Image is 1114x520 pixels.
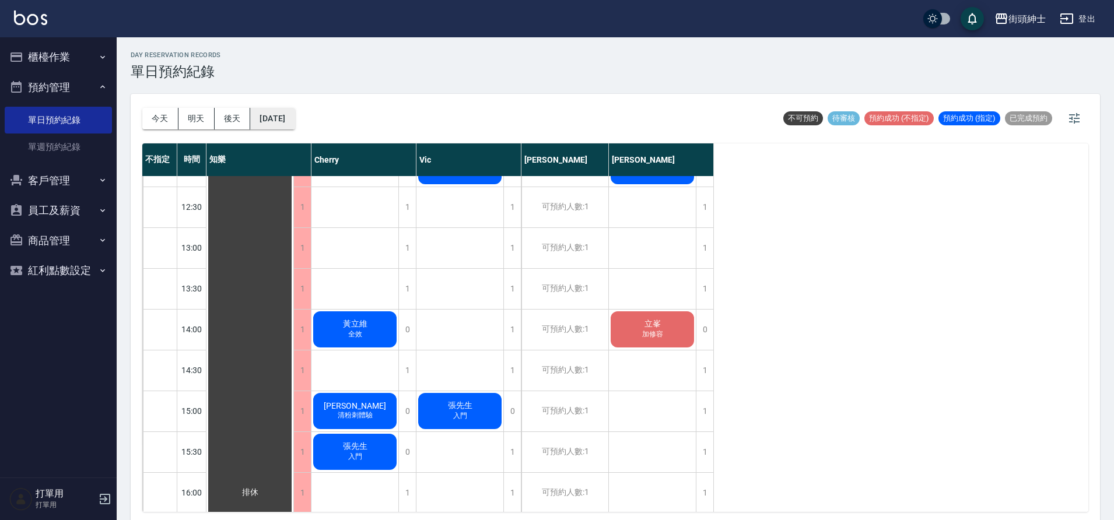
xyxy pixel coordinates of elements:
[398,269,416,309] div: 1
[521,143,609,176] div: [PERSON_NAME]
[521,350,608,391] div: 可預約人數:1
[398,432,416,472] div: 0
[961,7,984,30] button: save
[398,350,416,391] div: 1
[503,432,521,472] div: 1
[142,108,178,129] button: 今天
[293,391,311,431] div: 1
[5,255,112,286] button: 紅利點數設定
[696,473,713,513] div: 1
[640,329,665,339] span: 加修容
[1008,12,1046,26] div: 街頭紳士
[938,113,1000,124] span: 預約成功 (指定)
[346,452,365,462] span: 入門
[36,500,95,510] p: 打單用
[177,391,206,431] div: 15:00
[206,143,311,176] div: 知樂
[177,472,206,513] div: 16:00
[398,187,416,227] div: 1
[696,187,713,227] div: 1
[5,42,112,72] button: 櫃檯作業
[177,187,206,227] div: 12:30
[398,473,416,513] div: 1
[696,350,713,391] div: 1
[521,269,608,309] div: 可預約人數:1
[250,108,295,129] button: [DATE]
[14,10,47,25] img: Logo
[131,51,221,59] h2: day Reservation records
[177,268,206,309] div: 13:30
[36,488,95,500] h5: 打單用
[864,113,934,124] span: 預約成功 (不指定)
[177,143,206,176] div: 時間
[521,473,608,513] div: 可預約人數:1
[609,143,714,176] div: [PERSON_NAME]
[398,391,416,431] div: 0
[131,64,221,80] h3: 單日預約紀錄
[293,432,311,472] div: 1
[293,310,311,350] div: 1
[398,310,416,350] div: 0
[521,432,608,472] div: 可預約人數:1
[521,391,608,431] div: 可預約人數:1
[521,228,608,268] div: 可預約人數:1
[503,269,521,309] div: 1
[828,113,860,124] span: 待審核
[5,107,112,133] a: 單日預約紀錄
[178,108,215,129] button: 明天
[503,228,521,268] div: 1
[5,72,112,103] button: 預約管理
[503,391,521,431] div: 0
[177,350,206,391] div: 14:30
[311,143,416,176] div: Cherry
[293,269,311,309] div: 1
[696,269,713,309] div: 1
[142,143,177,176] div: 不指定
[1055,8,1100,30] button: 登出
[215,108,251,129] button: 後天
[990,7,1050,31] button: 街頭紳士
[293,187,311,227] div: 1
[521,310,608,350] div: 可預約人數:1
[503,187,521,227] div: 1
[696,228,713,268] div: 1
[451,411,470,421] span: 入門
[346,329,365,339] span: 全效
[177,309,206,350] div: 14:00
[341,319,370,329] span: 黃立維
[696,391,713,431] div: 1
[335,410,375,420] span: 清粉刺體驗
[416,143,521,176] div: Vic
[503,350,521,391] div: 1
[1005,113,1052,124] span: 已完成預約
[341,441,370,452] span: 張先生
[240,487,261,498] span: 排休
[177,431,206,472] div: 15:30
[446,400,475,411] span: 張先生
[321,401,388,410] span: [PERSON_NAME]
[696,432,713,472] div: 1
[5,133,112,160] a: 單週預約紀錄
[642,319,663,329] span: 立峯
[9,487,33,511] img: Person
[293,228,311,268] div: 1
[5,195,112,226] button: 員工及薪資
[293,350,311,391] div: 1
[503,473,521,513] div: 1
[521,187,608,227] div: 可預約人數:1
[293,473,311,513] div: 1
[398,228,416,268] div: 1
[5,166,112,196] button: 客戶管理
[177,227,206,268] div: 13:00
[783,113,823,124] span: 不可預約
[696,310,713,350] div: 0
[5,226,112,256] button: 商品管理
[503,310,521,350] div: 1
